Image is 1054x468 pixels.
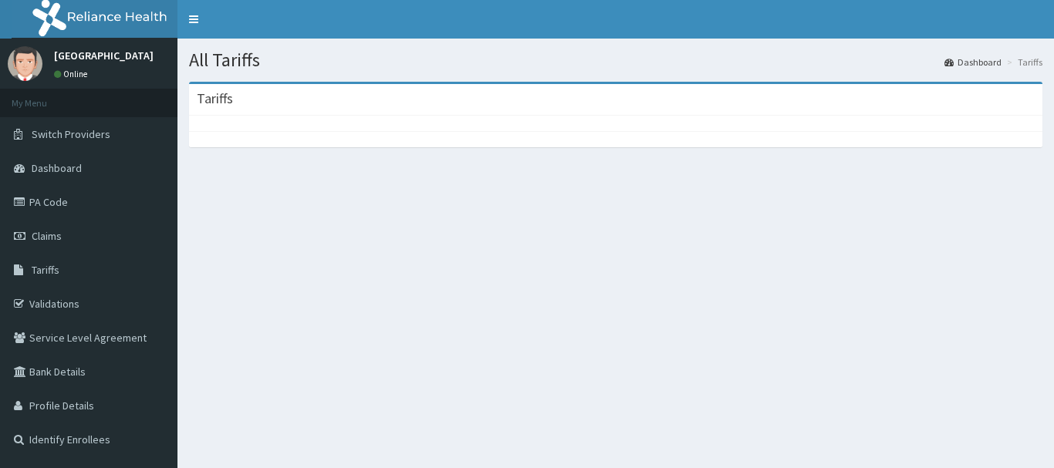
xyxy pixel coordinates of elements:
[197,92,233,106] h3: Tariffs
[8,46,42,81] img: User Image
[189,50,1042,70] h1: All Tariffs
[1003,56,1042,69] li: Tariffs
[32,263,59,277] span: Tariffs
[32,229,62,243] span: Claims
[54,69,91,79] a: Online
[32,161,82,175] span: Dashboard
[32,127,110,141] span: Switch Providers
[944,56,1002,69] a: Dashboard
[54,50,154,61] p: [GEOGRAPHIC_DATA]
